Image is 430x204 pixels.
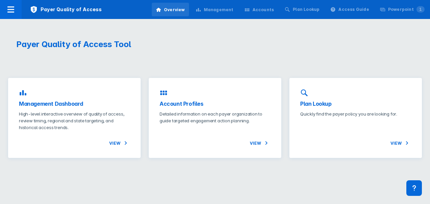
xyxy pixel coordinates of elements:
[416,6,425,13] span: 1
[8,78,141,158] a: Management DashboardHigh-level interactive overview of quality of access, review timing, regional...
[293,6,319,13] div: Plan Lookup
[300,110,411,117] p: Quickly find the payer policy you are looking for.
[149,78,281,158] a: Account ProfilesDetailed information on each payer organization to guide targeted engagement acti...
[19,100,130,108] h3: Management Dashboard
[192,3,238,16] a: Management
[300,100,411,108] h3: Plan Lookup
[152,3,189,16] a: Overview
[204,7,234,13] div: Management
[109,139,130,147] span: View
[160,100,270,108] h3: Account Profiles
[250,139,270,147] span: View
[253,7,274,13] div: Accounts
[388,6,425,13] div: Powerpoint
[390,139,411,147] span: View
[16,39,207,49] h1: Payer Quality of Access Tool
[164,7,185,13] div: Overview
[19,110,130,131] p: High-level interactive overview of quality of access, review timing, regional and state targeting...
[406,180,422,196] div: Contact Support
[338,6,369,13] div: Access Guide
[240,3,278,16] a: Accounts
[160,110,270,124] p: Detailed information on each payer organization to guide targeted engagement action planning.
